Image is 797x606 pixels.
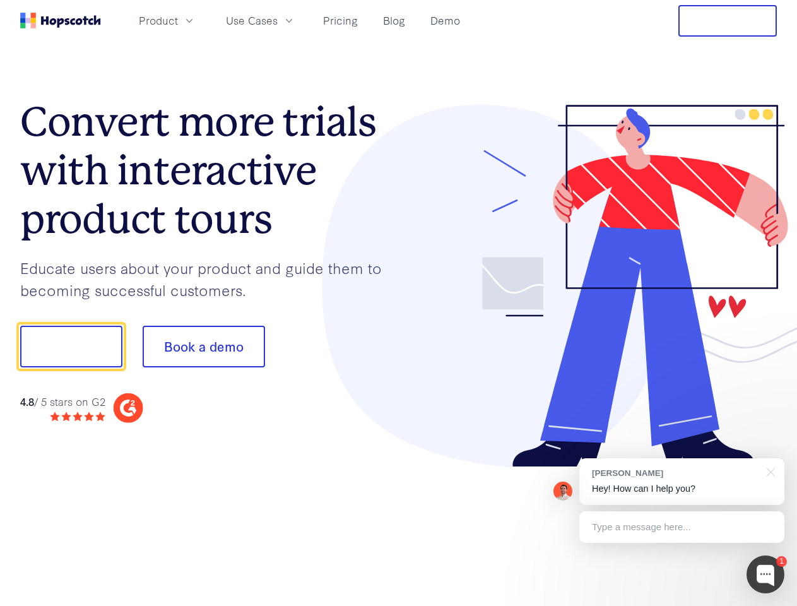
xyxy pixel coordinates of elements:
h1: Convert more trials with interactive product tours [20,98,399,243]
button: Show me! [20,326,122,367]
a: Home [20,13,101,28]
a: Demo [425,10,465,31]
div: 1 [776,556,787,567]
p: Educate users about your product and guide them to becoming successful customers. [20,257,399,300]
p: Hey! How can I help you? [592,482,772,496]
span: Use Cases [226,13,278,28]
img: Mark Spera [553,482,572,501]
button: Free Trial [678,5,777,37]
button: Product [131,10,203,31]
span: Product [139,13,178,28]
button: Book a demo [143,326,265,367]
div: / 5 stars on G2 [20,394,105,410]
div: [PERSON_NAME] [592,467,759,479]
div: Type a message here... [579,511,784,543]
a: Blog [378,10,410,31]
strong: 4.8 [20,394,34,408]
a: Pricing [318,10,363,31]
button: Use Cases [218,10,303,31]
